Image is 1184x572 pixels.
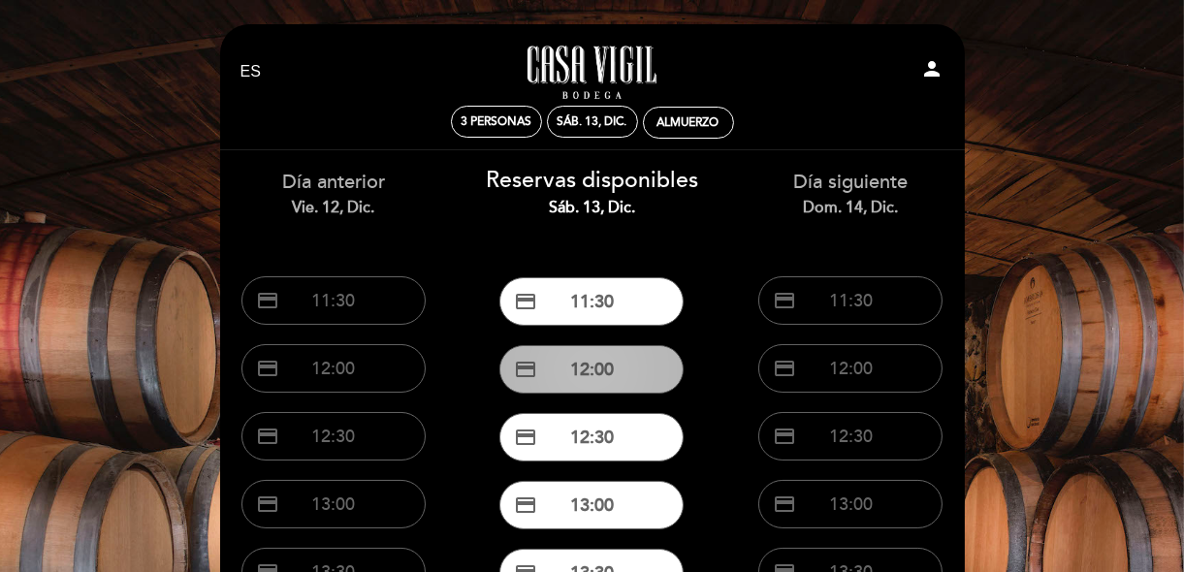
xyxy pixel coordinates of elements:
[758,480,943,528] button: credit_card 13:00
[773,425,796,448] span: credit_card
[657,115,720,130] div: Almuerzo
[499,345,684,394] button: credit_card 12:00
[241,344,426,393] button: credit_card 12:00
[921,57,944,87] button: person
[758,276,943,325] button: credit_card 11:30
[219,169,449,218] div: Día anterior
[736,169,966,218] div: Día siguiente
[256,425,279,448] span: credit_card
[758,344,943,393] button: credit_card 12:00
[921,57,944,80] i: person
[514,358,537,381] span: credit_card
[558,114,627,129] div: sáb. 13, dic.
[736,197,966,219] div: dom. 14, dic.
[499,413,684,461] button: credit_card 12:30
[499,481,684,529] button: credit_card 13:00
[241,276,426,325] button: credit_card 11:30
[773,357,796,380] span: credit_card
[471,46,714,99] a: Casa Vigil - Restaurante
[256,289,279,312] span: credit_card
[514,290,537,313] span: credit_card
[256,357,279,380] span: credit_card
[758,412,943,461] button: credit_card 12:30
[241,480,426,528] button: credit_card 13:00
[256,493,279,516] span: credit_card
[773,493,796,516] span: credit_card
[773,289,796,312] span: credit_card
[461,114,531,129] span: 3 personas
[514,493,537,517] span: credit_card
[514,426,537,449] span: credit_card
[477,165,707,219] div: Reservas disponibles
[499,277,684,326] button: credit_card 11:30
[219,197,449,219] div: vie. 12, dic.
[477,197,707,219] div: sáb. 13, dic.
[241,412,426,461] button: credit_card 12:30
